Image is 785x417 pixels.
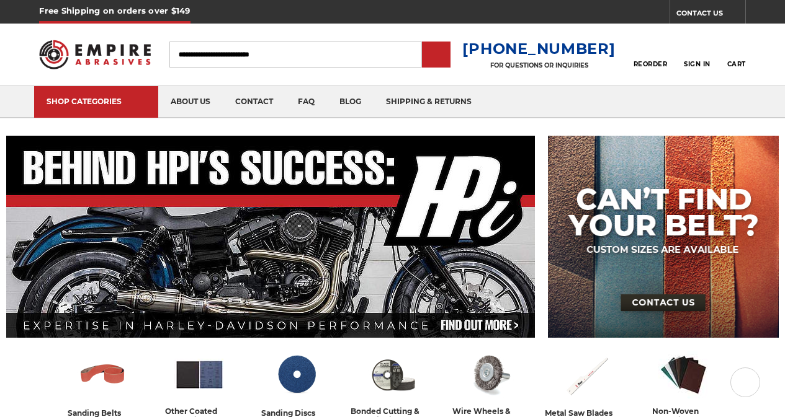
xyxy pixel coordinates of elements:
[77,349,128,400] img: Sanding Belts
[634,60,668,68] span: Reorder
[174,349,225,400] img: Other Coated Abrasives
[684,60,711,68] span: Sign In
[158,86,223,118] a: about us
[676,6,745,24] a: CONTACT US
[47,97,146,106] div: SHOP CATEGORIES
[727,60,746,68] span: Cart
[462,40,615,58] a: [PHONE_NUMBER]
[634,41,668,68] a: Reorder
[285,86,327,118] a: faq
[327,86,374,118] a: blog
[561,349,612,400] img: Metal Saw Blades
[39,33,150,76] img: Empire Abrasives
[223,86,285,118] a: contact
[730,367,760,397] button: Next
[464,349,516,400] img: Wire Wheels & Brushes
[658,349,709,400] img: Non-woven Abrasives
[462,61,615,69] p: FOR QUESTIONS OR INQUIRIES
[424,43,449,68] input: Submit
[548,136,779,338] img: promo banner for custom belts.
[367,349,419,400] img: Bonded Cutting & Grinding
[727,41,746,68] a: Cart
[6,136,536,338] img: Banner for an interview featuring Horsepower Inc who makes Harley performance upgrades featured o...
[271,349,322,400] img: Sanding Discs
[374,86,484,118] a: shipping & returns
